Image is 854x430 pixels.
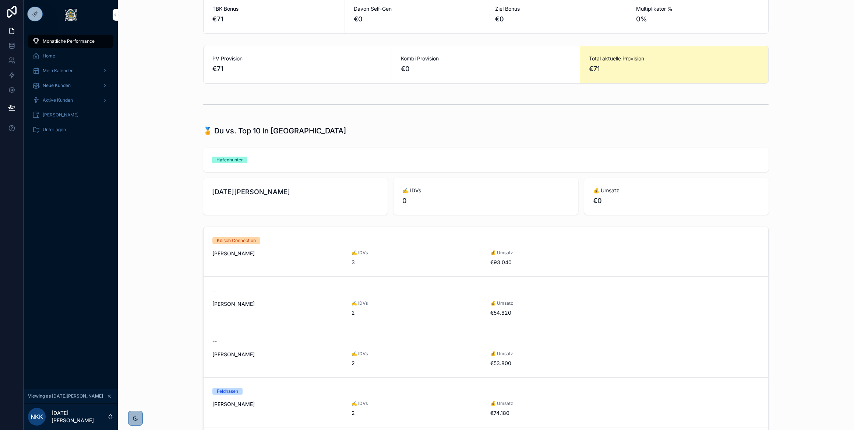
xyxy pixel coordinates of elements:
[495,5,618,13] span: Ziel Bonus
[28,123,113,136] a: Unterlagen
[65,9,77,21] img: App logo
[43,53,55,59] span: Home
[490,409,621,417] span: €74.180
[589,64,759,74] span: €71
[490,309,621,317] span: €54.820
[402,196,569,206] span: 0
[212,287,217,294] span: --
[217,237,256,244] div: Kölsch Connection
[31,412,43,421] span: NKK
[593,187,760,194] span: 💰 Umsatz
[636,5,759,13] span: Multiplikator %
[28,79,113,92] a: Neue Kunden
[43,97,73,103] span: Aktive Kunden
[402,187,569,194] span: ✍️ IDVs
[28,35,113,48] a: Monatliche Performance
[490,401,621,406] span: 💰 Umsatz
[28,108,113,122] a: [PERSON_NAME]
[203,126,346,136] h1: 🏅 Du vs. Top 10 in [GEOGRAPHIC_DATA]
[352,401,482,406] span: ✍️ IDVs
[217,388,238,395] div: Feldhasen
[43,127,66,133] span: Unterlagen
[212,300,343,308] span: [PERSON_NAME]
[28,94,113,107] a: Aktive Kunden
[352,360,482,367] span: 2
[352,409,482,417] span: 2
[28,49,113,63] a: Home
[593,196,760,206] span: €0
[352,309,482,317] span: 2
[212,5,336,13] span: TBK Bonus
[352,300,482,306] span: ✍️ IDVs
[352,259,482,266] span: 3
[212,338,217,345] span: --
[24,29,118,146] div: scrollable content
[212,351,343,358] span: [PERSON_NAME]
[43,38,95,44] span: Monatliche Performance
[401,55,571,62] span: Kombi Provision
[216,157,243,163] div: Hafenhunter
[354,5,477,13] span: Davon Self-Gen
[52,409,107,424] p: [DATE][PERSON_NAME]
[401,64,571,74] span: €0
[43,68,73,74] span: Mein Kalender
[28,64,113,77] a: Mein Kalender
[43,83,71,88] span: Neue Kunden
[352,351,482,357] span: ✍️ IDVs
[212,187,379,197] span: [DATE][PERSON_NAME]
[212,64,383,74] span: €71
[490,360,621,367] span: €53.800
[490,250,621,256] span: 💰 Umsatz
[212,401,343,408] span: [PERSON_NAME]
[212,55,383,62] span: PV Provision
[490,259,621,266] span: €93.040
[352,250,482,256] span: ✍️ IDVs
[589,55,759,62] span: Total aktuelle Provision
[490,300,621,306] span: 💰 Umsatz
[43,112,78,118] span: [PERSON_NAME]
[28,393,103,399] span: Viewing as [DATE][PERSON_NAME]
[212,14,336,24] span: €71
[354,14,477,24] span: €0
[212,250,343,257] span: [PERSON_NAME]
[495,14,618,24] span: €0
[636,14,759,24] span: 0%
[490,351,621,357] span: 💰 Umsatz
